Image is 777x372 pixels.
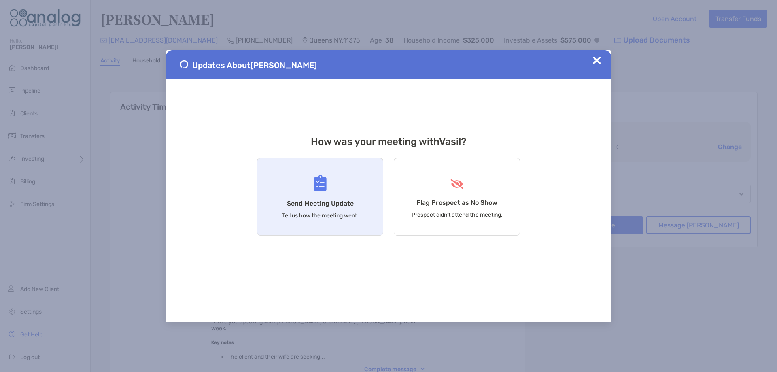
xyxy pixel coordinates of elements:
p: Tell us how the meeting went. [282,212,359,219]
h3: How was your meeting with Vasil ? [257,136,520,147]
span: Updates About [PERSON_NAME] [192,60,317,70]
p: Prospect didn’t attend the meeting. [412,211,503,218]
img: Send Meeting Update 1 [180,60,188,68]
img: Flag Prospect as No Show [450,179,465,189]
h4: Flag Prospect as No Show [416,199,497,206]
img: Send Meeting Update [314,175,327,191]
h4: Send Meeting Update [287,200,354,207]
img: Close Updates Zoe [593,56,601,64]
